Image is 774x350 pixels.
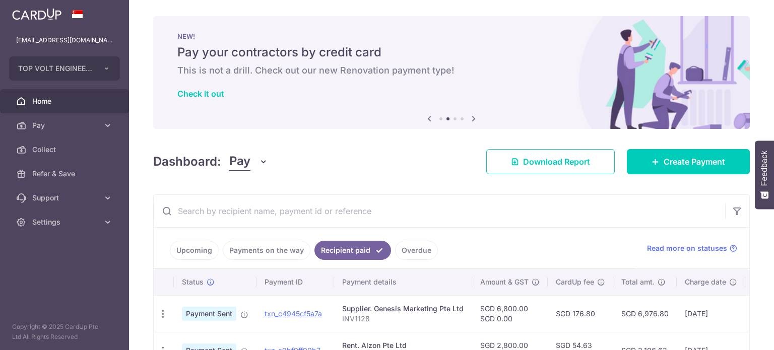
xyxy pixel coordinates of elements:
span: Status [182,277,204,287]
span: CardUp fee [556,277,594,287]
span: Read more on statuses [647,243,727,253]
p: [EMAIL_ADDRESS][DOMAIN_NAME] [16,35,113,45]
span: Feedback [760,151,769,186]
span: TOP VOLT ENGINEERING PTE. LTD. [18,63,93,74]
a: Overdue [395,241,438,260]
span: Charge date [685,277,726,287]
a: Upcoming [170,241,219,260]
a: Create Payment [627,149,750,174]
div: Supplier. Genesis Marketing Pte Ltd [342,304,464,314]
span: Create Payment [664,156,725,168]
h5: Pay your contractors by credit card [177,44,726,60]
iframe: Opens a widget where you can find more information [709,320,764,345]
th: Payment details [334,269,472,295]
img: Renovation banner [153,16,750,129]
h4: Dashboard: [153,153,221,171]
span: Home [32,96,99,106]
button: TOP VOLT ENGINEERING PTE. LTD. [9,56,120,81]
td: SGD 6,976.80 [613,295,677,332]
span: Settings [32,217,99,227]
td: [DATE] [677,295,745,332]
a: Recipient paid [314,241,391,260]
span: Total amt. [621,277,655,287]
a: Read more on statuses [647,243,737,253]
td: SGD 6,800.00 SGD 0.00 [472,295,548,332]
a: txn_c4945cf5a7a [265,309,322,318]
span: Download Report [523,156,590,168]
a: Payments on the way [223,241,310,260]
input: Search by recipient name, payment id or reference [154,195,725,227]
span: Pay [229,152,250,171]
button: Feedback - Show survey [755,141,774,209]
span: Pay [32,120,99,130]
button: Pay [229,152,268,171]
a: Check it out [177,89,224,99]
span: Refer & Save [32,169,99,179]
span: Collect [32,145,99,155]
td: SGD 176.80 [548,295,613,332]
p: INV1128 [342,314,464,324]
a: Download Report [486,149,615,174]
span: Payment Sent [182,307,236,321]
h6: This is not a drill. Check out our new Renovation payment type! [177,64,726,77]
th: Payment ID [256,269,334,295]
span: Amount & GST [480,277,529,287]
p: NEW! [177,32,726,40]
span: Support [32,193,99,203]
img: CardUp [12,8,61,20]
